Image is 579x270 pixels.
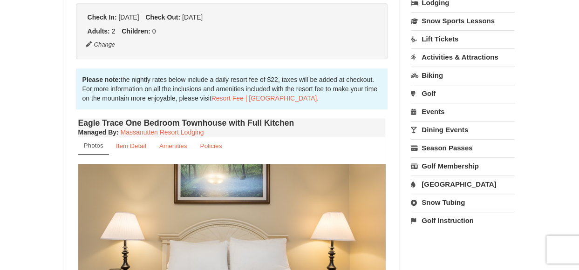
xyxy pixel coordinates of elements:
a: Item Detail [110,137,152,155]
h4: Eagle Trace One Bedroom Townhouse with Full Kitchen [78,118,386,128]
div: the nightly rates below include a daily resort fee of $22, taxes will be added at checkout. For m... [76,68,388,109]
small: Amenities [159,142,187,149]
strong: : [78,128,119,136]
small: Photos [84,142,103,149]
span: [DATE] [182,13,203,21]
span: Managed By [78,128,116,136]
span: 0 [152,27,156,35]
button: Change [85,40,116,50]
a: Snow Sports Lessons [411,12,515,29]
a: Activities & Attractions [411,48,515,66]
strong: Check Out: [145,13,180,21]
a: Massanutten Resort Lodging [121,128,204,136]
span: [DATE] [118,13,139,21]
small: Policies [200,142,222,149]
a: Golf Instruction [411,212,515,229]
strong: Check In: [88,13,117,21]
a: Resort Fee | [GEOGRAPHIC_DATA] [211,94,317,102]
a: [GEOGRAPHIC_DATA] [411,175,515,193]
a: Events [411,103,515,120]
a: Season Passes [411,139,515,156]
strong: Children: [122,27,150,35]
a: Snow Tubing [411,194,515,211]
a: Policies [194,137,228,155]
strong: Please note: [82,76,121,83]
a: Lift Tickets [411,30,515,47]
a: Biking [411,67,515,84]
a: Golf Membership [411,157,515,175]
a: Golf [411,85,515,102]
a: Photos [78,137,109,155]
a: Dining Events [411,121,515,138]
strong: Adults: [88,27,110,35]
a: Amenities [153,137,193,155]
small: Item Detail [116,142,146,149]
span: 2 [112,27,116,35]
